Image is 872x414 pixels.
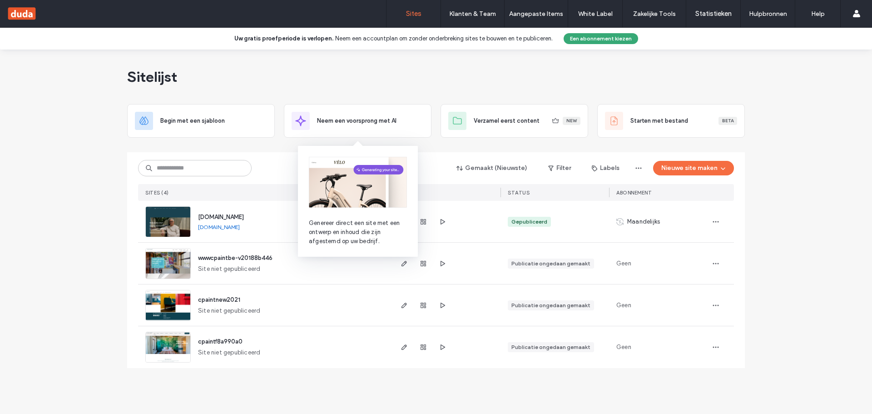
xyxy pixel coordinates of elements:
[563,117,580,125] div: New
[508,190,530,196] span: STATUS
[616,259,631,268] span: Geen
[653,161,734,175] button: Nieuwe site maken
[627,217,660,226] span: Maandelijks
[578,10,613,18] label: White Label
[198,296,240,303] a: cpaintnew2021
[474,116,540,125] span: Verzamel eerst content
[616,343,631,352] span: Geen
[449,161,535,175] button: Gemaakt (Nieuwste)
[564,33,638,44] button: Een abonnement kiezen
[597,104,745,138] div: Starten met bestandBeta
[539,161,580,175] button: Filter
[198,338,243,345] a: cpaintf8a990a0
[449,10,496,18] label: Klanten & Team
[509,10,563,18] label: Aangepaste Items
[198,224,240,230] a: [DOMAIN_NAME]
[198,264,260,274] span: Site niet gepubliceerd
[630,116,688,125] span: Starten met bestand
[234,35,333,42] b: Uw gratis proefperiode is verlopen.
[406,10,421,18] label: Sites
[160,116,225,125] span: Begin met een sjabloon
[511,301,590,309] div: Publicatie ongedaan gemaakt
[335,35,553,42] span: Neem een accountplan om zonder onderbreking sites te bouwen en te publiceren.
[441,104,588,138] div: Verzamel eerst contentNew
[584,161,628,175] button: Labels
[284,104,431,138] div: Neem een voorsprong met AI
[127,104,275,138] div: Begin met een sjabloon
[198,348,260,357] span: Site niet gepubliceerd
[198,214,244,220] a: [DOMAIN_NAME]
[511,259,590,268] div: Publicatie ongedaan gemaakt
[309,157,407,208] img: with-ai.png
[511,343,590,351] div: Publicatie ongedaan gemaakt
[695,10,732,18] label: Statistieken
[718,117,737,125] div: Beta
[317,116,396,125] span: Neem een voorsprong met AI
[198,254,272,261] a: wwwcpaintbe-v20188b446
[127,68,177,86] span: Sitelijst
[749,10,787,18] label: Hulpbronnen
[811,10,825,18] label: Help
[309,219,407,246] span: Genereer direct een site met een ontwerp en inhoud die zijn afgestemd op uw bedrijf.
[633,10,676,18] label: Zakelijke Tools
[616,190,652,196] span: Abonnement
[198,306,260,315] span: Site niet gepubliceerd
[145,190,169,196] span: Sites (4)
[616,301,631,310] span: Geen
[511,218,547,226] div: Gepubliceerd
